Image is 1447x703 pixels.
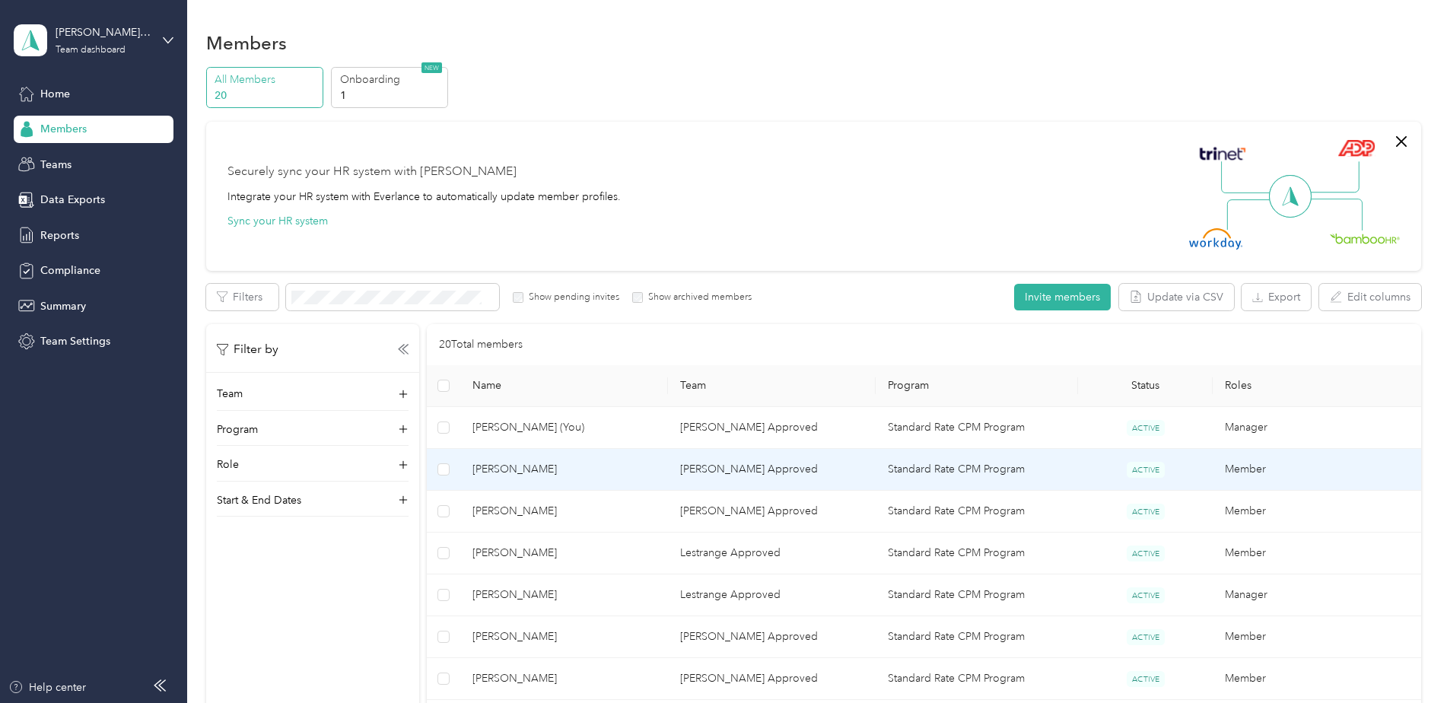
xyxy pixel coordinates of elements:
[1362,618,1447,703] iframe: Everlance-gr Chat Button Frame
[1306,161,1360,193] img: Line Right Up
[1221,161,1274,194] img: Line Left Up
[460,658,668,700] td: Brian Hoekstra
[876,407,1078,449] td: Standard Rate CPM Program
[668,491,876,533] td: Engel Approved
[472,419,656,436] span: [PERSON_NAME] (You)
[227,189,621,205] div: Integrate your HR system with Everlance to automatically update member profiles.
[460,616,668,658] td: HARRIS BROWN
[668,365,876,407] th: Team
[876,449,1078,491] td: Standard Rate CPM Program
[876,491,1078,533] td: Standard Rate CPM Program
[1213,533,1420,574] td: Member
[8,679,86,695] button: Help center
[1213,574,1420,616] td: Manager
[460,449,668,491] td: Allison Unrau
[876,533,1078,574] td: Standard Rate CPM Program
[1189,228,1242,250] img: Workday
[40,192,105,208] span: Data Exports
[1242,284,1311,310] button: Export
[1127,629,1165,645] span: ACTIVE
[472,587,656,603] span: [PERSON_NAME]
[1213,407,1420,449] td: Manager
[217,340,278,359] p: Filter by
[40,262,100,278] span: Compliance
[472,461,656,478] span: [PERSON_NAME]
[1196,143,1249,164] img: Trinet
[40,227,79,243] span: Reports
[421,62,442,73] span: NEW
[460,574,668,616] td: Chad Lestrange
[1078,365,1213,407] th: Status
[56,24,151,40] div: [PERSON_NAME] Approved
[1319,284,1421,310] button: Edit columns
[472,503,656,520] span: [PERSON_NAME]
[1014,284,1111,310] button: Invite members
[227,163,517,181] div: Securely sync your HR system with [PERSON_NAME]
[1127,546,1165,561] span: ACTIVE
[643,291,752,304] label: Show archived members
[40,333,110,349] span: Team Settings
[668,533,876,574] td: Lestrange Approved
[1119,284,1234,310] button: Update via CSV
[668,407,876,449] td: Helms Approved
[1127,671,1165,687] span: ACTIVE
[1213,365,1420,407] th: Roles
[1213,491,1420,533] td: Member
[1309,199,1363,231] img: Line Right Down
[40,121,87,137] span: Members
[206,35,287,51] h1: Members
[460,533,668,574] td: Colby Vetter
[460,365,668,407] th: Name
[40,157,72,173] span: Teams
[472,670,656,687] span: [PERSON_NAME]
[876,616,1078,658] td: Standard Rate CPM Program
[340,87,444,103] p: 1
[1213,616,1420,658] td: Member
[876,658,1078,700] td: Standard Rate CPM Program
[668,658,876,700] td: Helms Approved
[668,574,876,616] td: Lestrange Approved
[217,386,243,402] p: Team
[56,46,126,55] div: Team dashboard
[1213,449,1420,491] td: Member
[215,72,318,87] p: All Members
[217,456,239,472] p: Role
[1330,233,1400,243] img: BambooHR
[227,213,328,229] button: Sync your HR system
[40,298,86,314] span: Summary
[876,365,1078,407] th: Program
[1127,462,1165,478] span: ACTIVE
[1127,504,1165,520] span: ACTIVE
[523,291,619,304] label: Show pending invites
[439,336,523,353] p: 20 Total members
[1337,139,1375,157] img: ADP
[472,628,656,645] span: [PERSON_NAME]
[40,86,70,102] span: Home
[206,284,278,310] button: Filters
[876,574,1078,616] td: Standard Rate CPM Program
[217,492,301,508] p: Start & End Dates
[460,407,668,449] td: David Helms (You)
[1127,587,1165,603] span: ACTIVE
[668,449,876,491] td: Helms Approved
[460,491,668,533] td: Ashley Egland
[472,545,656,561] span: [PERSON_NAME]
[1213,658,1420,700] td: Member
[217,421,258,437] p: Program
[472,379,656,392] span: Name
[1127,420,1165,436] span: ACTIVE
[215,87,318,103] p: 20
[1226,199,1280,230] img: Line Left Down
[340,72,444,87] p: Onboarding
[668,616,876,658] td: Engel Approved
